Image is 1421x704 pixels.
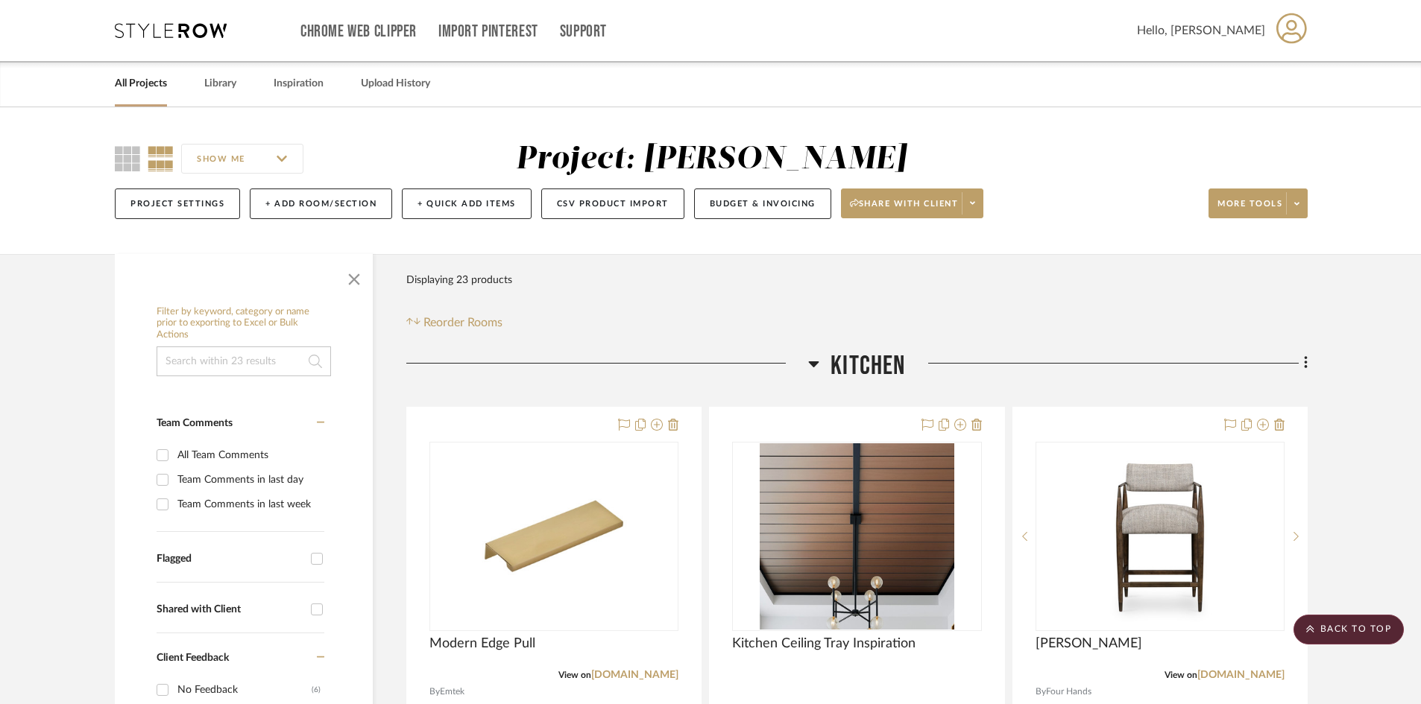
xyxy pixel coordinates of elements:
button: Close [339,261,369,291]
div: (6) [312,678,321,702]
div: Team Comments in last week [177,492,321,516]
img: Waldon [1067,443,1253,630]
button: + Quick Add Items [402,188,532,219]
h6: Filter by keyword, category or name prior to exporting to Excel or Bulk Actions [157,306,331,341]
span: View on [558,670,591,679]
button: + Add Room/Section [250,188,392,219]
div: Team Comments in last day [177,468,321,492]
div: Flagged [157,553,303,565]
span: Share with client [850,198,959,221]
a: All Projects [115,74,167,94]
a: Library [204,74,236,94]
button: Budget & Invoicing [694,188,831,219]
span: Hello, [PERSON_NAME] [1137,22,1265,39]
span: Four Hands [1046,685,1091,699]
span: Emtek [440,685,464,699]
span: Kitchen Ceiling Tray Inspiration [732,635,916,652]
span: View on [1165,670,1197,679]
span: Client Feedback [157,653,229,663]
span: Reorder Rooms [423,314,502,332]
span: More tools [1217,198,1282,221]
span: By [1036,685,1046,699]
div: Project: [PERSON_NAME] [516,144,907,175]
div: Shared with Client [157,603,303,616]
input: Search within 23 results [157,346,331,376]
span: By [429,685,440,699]
a: Chrome Web Clipper [300,25,417,38]
div: No Feedback [177,678,312,702]
button: Share with client [841,188,984,218]
scroll-to-top-button: BACK TO TOP [1294,615,1404,644]
button: Project Settings [115,188,240,219]
button: CSV Product Import [541,188,684,219]
button: Reorder Rooms [406,314,502,332]
div: Displaying 23 products [406,265,512,295]
a: [DOMAIN_NAME] [591,670,678,680]
span: Kitchen [831,350,905,382]
a: Upload History [361,74,430,94]
img: Modern Edge Pull [461,443,647,630]
a: Support [560,25,607,38]
span: [PERSON_NAME] [1036,635,1142,652]
span: Modern Edge Pull [429,635,535,652]
span: Team Comments [157,418,233,428]
button: More tools [1209,188,1308,218]
img: Kitchen Ceiling Tray Inspiration [760,443,954,630]
a: Import Pinterest [438,25,538,38]
a: Inspiration [274,74,324,94]
a: [DOMAIN_NAME] [1197,670,1285,680]
div: All Team Comments [177,443,321,467]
